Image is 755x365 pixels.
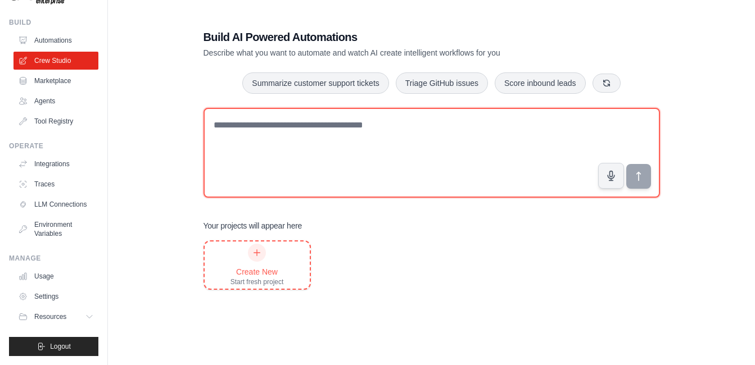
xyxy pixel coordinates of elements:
[13,92,98,110] a: Agents
[230,266,284,277] div: Create New
[13,308,98,326] button: Resources
[9,337,98,356] button: Logout
[13,216,98,243] a: Environment Variables
[13,288,98,305] a: Settings
[13,72,98,90] a: Marketplace
[699,311,755,365] iframe: Chat Widget
[593,74,621,93] button: Get new suggestions
[9,254,98,263] div: Manage
[204,47,581,58] p: Describe what you want to automate and watch AI create intelligent workflows for you
[230,277,284,286] div: Start fresh project
[13,112,98,130] a: Tool Registry
[396,72,488,94] button: Triage GitHub issues
[242,72,388,94] button: Summarize customer support tickets
[13,31,98,49] a: Automations
[13,52,98,70] a: Crew Studio
[50,342,71,351] span: Logout
[204,220,302,231] h3: Your projects will appear here
[204,29,581,45] h1: Build AI Powered Automations
[598,163,624,189] button: Click to speak your automation idea
[699,311,755,365] div: Widget de chat
[9,142,98,150] div: Operate
[495,72,586,94] button: Score inbound leads
[13,155,98,173] a: Integrations
[13,195,98,213] a: LLM Connections
[13,175,98,193] a: Traces
[13,267,98,285] a: Usage
[34,312,66,321] span: Resources
[9,18,98,27] div: Build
